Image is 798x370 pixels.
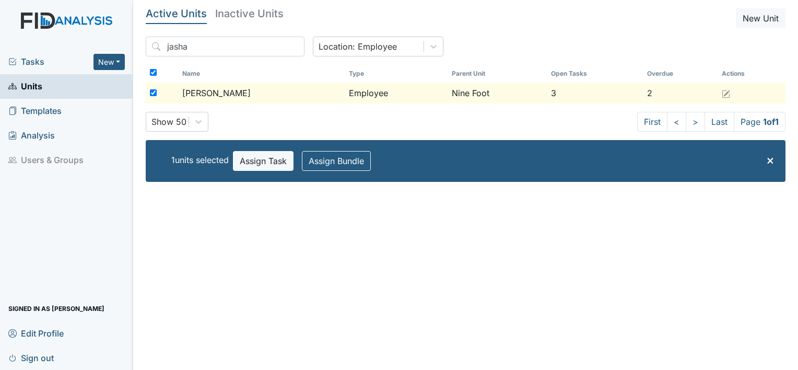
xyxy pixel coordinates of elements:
span: × [766,152,774,167]
th: Toggle SortBy [178,65,344,83]
input: Search... [146,37,304,56]
th: Toggle SortBy [547,65,643,83]
span: Sign out [8,350,54,366]
button: New [93,54,125,70]
span: Analysis [8,128,55,144]
span: Units [8,78,42,95]
span: Page [734,112,785,132]
span: 1 units selected [171,155,229,165]
td: 2 [643,83,718,103]
nav: task-pagination [637,112,785,132]
div: Show 50 [151,115,186,128]
th: Toggle SortBy [448,65,547,83]
button: Assign Bundle [302,151,371,171]
th: Toggle SortBy [345,65,448,83]
input: Toggle All Rows Selected [150,69,157,76]
td: 3 [547,83,643,103]
td: Employee [345,83,448,103]
button: New Unit [736,8,785,28]
a: First [637,112,667,132]
a: Last [705,112,734,132]
a: Tasks [8,55,93,68]
button: Assign Task [233,151,294,171]
h5: Inactive Units [215,8,284,19]
strong: 1 of 1 [763,117,779,127]
span: [PERSON_NAME] [182,87,251,99]
a: < [667,112,686,132]
h5: Active Units [146,8,207,19]
td: Nine Foot [448,83,547,103]
a: Edit [722,87,730,99]
a: > [686,112,705,132]
span: Edit Profile [8,325,64,341]
span: Signed in as [PERSON_NAME] [8,300,104,317]
th: Toggle SortBy [643,65,718,83]
div: Location: Employee [319,40,397,53]
th: Actions [718,65,770,83]
span: Templates [8,103,62,119]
